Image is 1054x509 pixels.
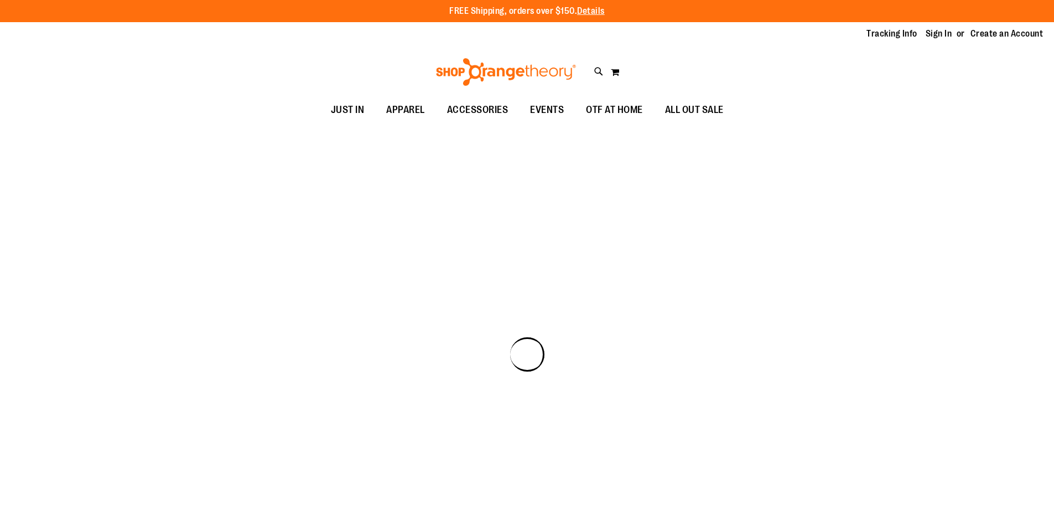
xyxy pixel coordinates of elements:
[331,97,365,122] span: JUST IN
[320,97,376,123] a: JUST IN
[586,97,643,122] span: OTF AT HOME
[447,97,508,122] span: ACCESSORIES
[386,97,425,122] span: APPAREL
[665,97,724,122] span: ALL OUT SALE
[375,97,436,123] a: APPAREL
[654,97,735,123] a: ALL OUT SALE
[577,6,605,16] a: Details
[970,28,1043,40] a: Create an Account
[449,5,605,18] p: FREE Shipping, orders over $150.
[436,97,520,123] a: ACCESSORIES
[530,97,564,122] span: EVENTS
[434,58,578,86] img: Shop Orangetheory
[866,28,917,40] a: Tracking Info
[575,97,654,123] a: OTF AT HOME
[926,28,952,40] a: Sign In
[519,97,575,123] a: EVENTS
